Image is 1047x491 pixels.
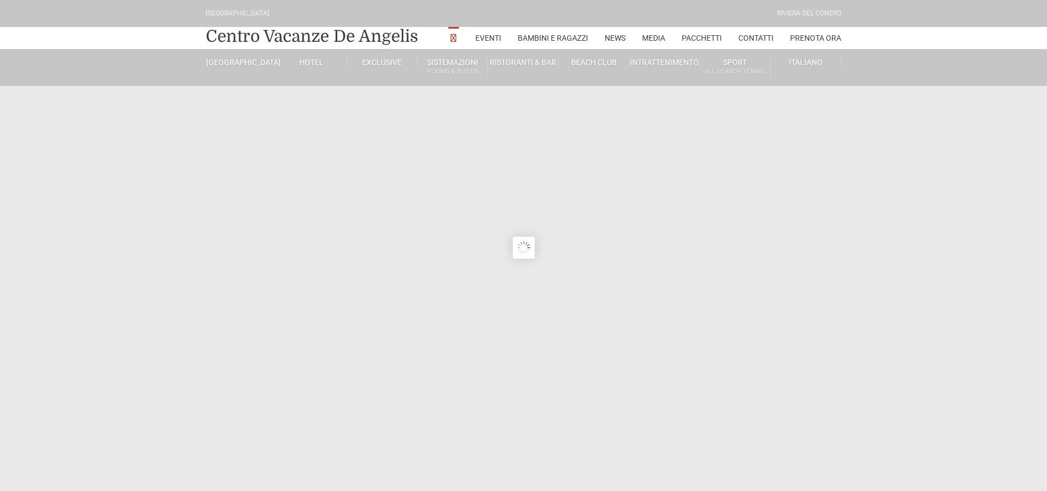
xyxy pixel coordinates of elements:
a: Pacchetti [682,27,722,49]
span: Italiano [789,58,823,67]
a: Intrattenimento [629,57,700,67]
small: Rooms & Suites [418,66,487,77]
a: Italiano [771,57,841,67]
a: SportAll Season Tennis [700,57,770,78]
small: All Season Tennis [700,66,770,77]
a: Prenota Ora [790,27,841,49]
div: [GEOGRAPHIC_DATA] [206,8,269,19]
a: Centro Vacanze De Angelis [206,25,418,47]
a: Contatti [738,27,774,49]
a: Media [642,27,665,49]
a: Bambini e Ragazzi [518,27,588,49]
a: Eventi [475,27,501,49]
a: SistemazioniRooms & Suites [418,57,488,78]
a: Ristoranti & Bar [488,57,558,67]
a: Beach Club [559,57,629,67]
a: Exclusive [347,57,418,67]
a: [GEOGRAPHIC_DATA] [206,57,276,67]
a: Hotel [276,57,347,67]
div: Riviera Del Conero [777,8,841,19]
a: News [605,27,626,49]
